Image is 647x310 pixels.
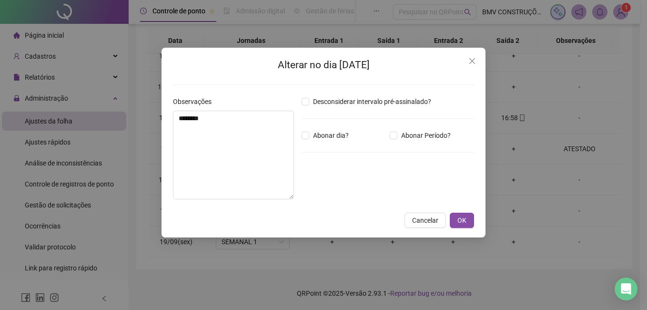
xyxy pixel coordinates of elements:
button: Cancelar [404,213,446,228]
span: Desconsiderar intervalo pré-assinalado? [309,96,435,107]
span: Cancelar [412,215,438,226]
button: OK [450,213,474,228]
span: close [468,57,476,65]
span: OK [457,215,466,226]
span: Abonar dia? [309,130,353,141]
button: Close [465,53,480,69]
span: Abonar Período? [397,130,455,141]
label: Observações [173,96,218,107]
div: Open Intercom Messenger [615,278,637,300]
h2: Alterar no dia [DATE] [173,57,474,73]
